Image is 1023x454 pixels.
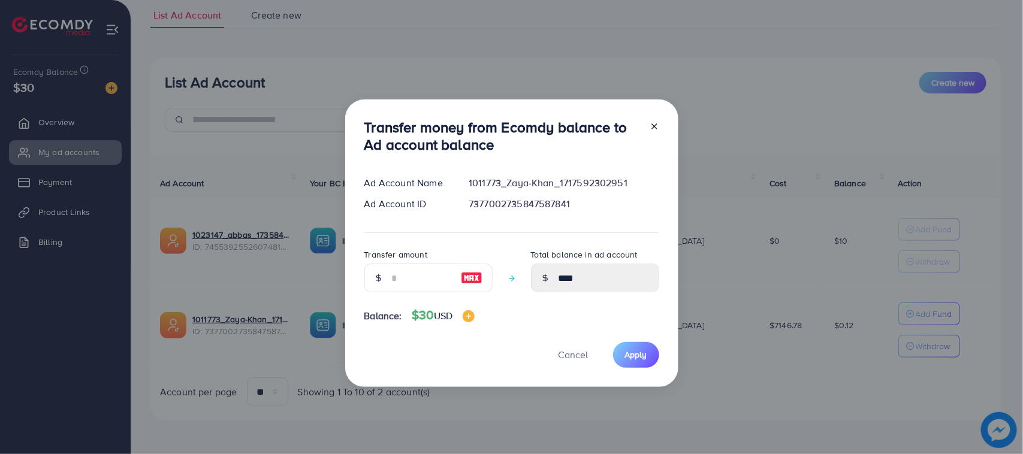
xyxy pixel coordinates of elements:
[364,309,402,323] span: Balance:
[463,310,475,322] img: image
[355,197,460,211] div: Ad Account ID
[544,342,603,368] button: Cancel
[459,176,668,190] div: 1011773_Zaya-Khan_1717592302951
[364,249,427,261] label: Transfer amount
[625,349,647,361] span: Apply
[364,119,640,153] h3: Transfer money from Ecomdy balance to Ad account balance
[459,197,668,211] div: 7377002735847587841
[434,309,452,322] span: USD
[355,176,460,190] div: Ad Account Name
[531,249,638,261] label: Total balance in ad account
[613,342,659,368] button: Apply
[559,348,589,361] span: Cancel
[412,308,475,323] h4: $30
[461,271,482,285] img: image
